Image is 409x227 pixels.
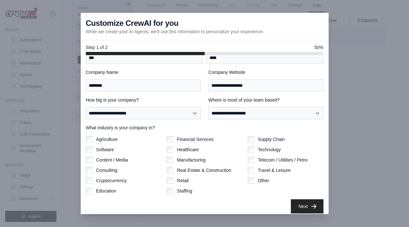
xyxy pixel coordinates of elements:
label: Travel & Leisure [258,167,291,173]
label: Consulting [96,167,118,173]
label: Education [96,188,116,194]
label: Technology [258,146,281,153]
label: Supply Chain [258,136,285,143]
label: Staffing [177,188,192,194]
label: Company Website [209,69,323,75]
label: What industry is your company in? [86,124,323,131]
label: How big is your company? [86,97,201,103]
h3: Customize CrewAI for you [86,18,179,28]
label: Other [258,177,269,184]
iframe: Chat Widget [377,196,409,227]
label: Company Name [86,69,201,75]
label: Financial Services [177,136,214,143]
p: While we create your AI Agents, we'll use this information to personalize your experience. [86,28,264,35]
span: 50% [314,44,323,51]
button: Next [291,199,323,213]
label: Software [96,146,114,153]
label: Retail [177,177,189,184]
label: Content / Media [96,157,128,163]
label: Telecom / Utilities / Petro [258,157,308,163]
label: Cryptocurrency [96,177,127,184]
label: Real Estate & Construction [177,167,231,173]
label: Agriculture [96,136,118,143]
label: Healthcare [177,146,199,153]
label: Manufacturing [177,157,206,163]
label: Where is most of your team based? [209,97,323,103]
span: Step 1 of 2 [86,44,108,51]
